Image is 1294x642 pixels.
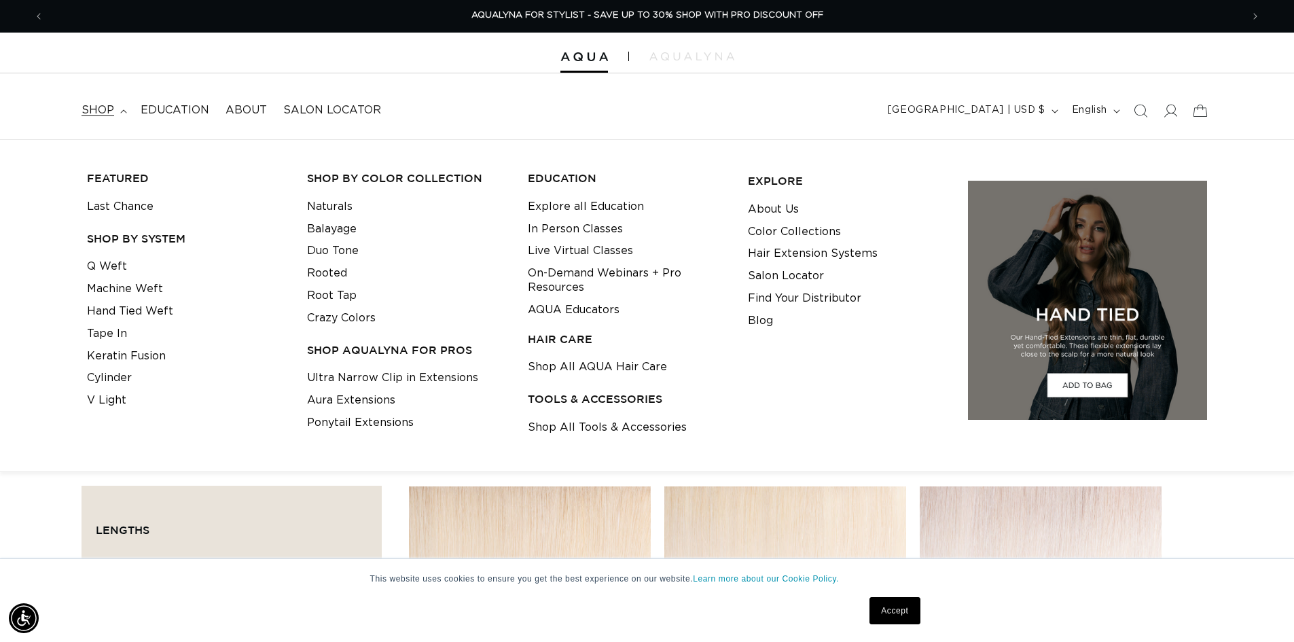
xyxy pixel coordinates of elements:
a: On-Demand Webinars + Pro Resources [528,262,727,299]
button: Next announcement [1240,3,1270,29]
a: Salon Locator [748,265,824,287]
button: Previous announcement [24,3,54,29]
a: Balayage [307,218,357,240]
button: English [1064,98,1126,124]
h3: TOOLS & ACCESSORIES [528,392,727,406]
a: In Person Classes [528,218,623,240]
a: Learn more about our Cookie Policy. [693,574,839,584]
a: Find Your Distributor [748,287,861,310]
span: shop [82,103,114,118]
a: V Light [87,389,126,412]
a: Education [132,95,217,126]
a: Aura Extensions [307,389,395,412]
summary: Search [1126,96,1155,126]
button: [GEOGRAPHIC_DATA] | USD $ [880,98,1064,124]
a: Rooted [307,262,347,285]
img: Aqua Hair Extensions [560,52,608,62]
h3: EXPLORE [748,174,947,188]
a: Blog [748,310,773,332]
span: Education [141,103,209,118]
span: [GEOGRAPHIC_DATA] | USD $ [888,103,1045,118]
span: About [226,103,267,118]
span: Lengths [96,524,149,536]
div: Accessibility Menu [9,603,39,633]
a: Last Chance [87,196,154,218]
a: About Us [748,198,799,221]
summary: shop [73,95,132,126]
a: Naturals [307,196,353,218]
span: AQUALYNA FOR STYLIST - SAVE UP TO 30% SHOP WITH PRO DISCOUNT OFF [471,11,823,20]
a: Cylinder [87,367,132,389]
a: AQUA Educators [528,299,619,321]
h3: Shop by Color Collection [307,171,506,185]
a: Crazy Colors [307,307,376,329]
h3: SHOP BY SYSTEM [87,232,286,246]
a: Hand Tied Weft [87,300,173,323]
span: Salon Locator [283,103,381,118]
summary: Lengths (0 selected) [96,500,367,549]
a: Q Weft [87,255,127,278]
a: Hair Extension Systems [748,243,878,265]
span: English [1072,103,1107,118]
a: Salon Locator [275,95,389,126]
a: Root Tap [307,285,357,307]
a: Duo Tone [307,240,359,262]
a: Shop All AQUA Hair Care [528,356,667,378]
a: Color Collections [748,221,841,243]
h3: Shop AquaLyna for Pros [307,343,506,357]
a: Accept [869,597,920,624]
a: Tape In [87,323,127,345]
a: Live Virtual Classes [528,240,633,262]
a: Ultra Narrow Clip in Extensions [307,367,478,389]
a: Keratin Fusion [87,345,166,368]
a: Ponytail Extensions [307,412,414,434]
h3: FEATURED [87,171,286,185]
a: Explore all Education [528,196,644,218]
h3: EDUCATION [528,171,727,185]
p: This website uses cookies to ensure you get the best experience on our website. [370,573,924,585]
img: aqualyna.com [649,52,734,60]
a: Shop All Tools & Accessories [528,416,687,439]
iframe: Chat Widget [1226,577,1294,642]
a: Machine Weft [87,278,163,300]
a: About [217,95,275,126]
h3: HAIR CARE [528,332,727,346]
